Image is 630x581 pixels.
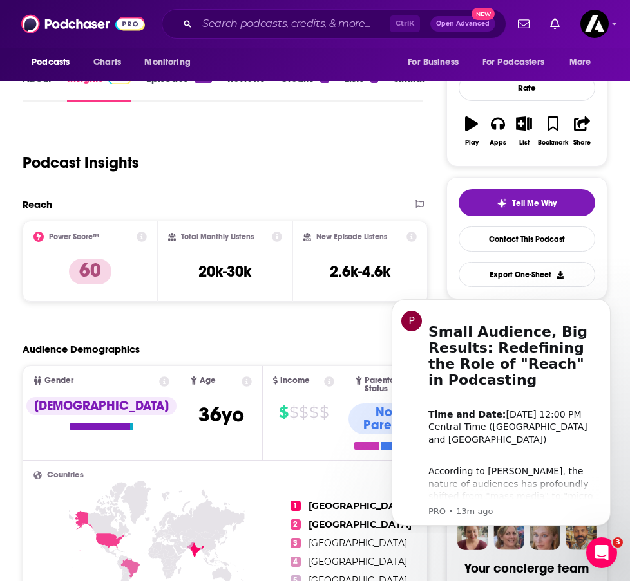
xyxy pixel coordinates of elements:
[85,50,129,75] a: Charts
[436,21,490,27] span: Open Advanced
[23,72,52,102] a: About
[316,232,387,241] h2: New Episode Listens
[512,198,557,208] span: Tell Me Why
[146,72,211,102] a: Episodes850
[144,53,190,71] span: Monitoring
[135,50,207,75] button: open menu
[26,397,177,415] div: [DEMOGRAPHIC_DATA]
[93,53,121,71] span: Charts
[320,402,329,423] span: $
[485,108,511,154] button: Apps
[280,72,329,102] a: Credits11
[365,376,405,393] span: Parental Status
[299,402,308,423] span: $
[372,288,630,533] iframe: Intercom notifications message
[490,139,506,147] div: Apps
[538,139,568,147] div: Bookmark
[345,72,378,102] a: Lists3
[394,72,425,102] a: Similar
[198,402,244,427] span: 36 yo
[197,14,390,34] input: Search podcasts, credits, & more...
[21,12,145,36] img: Podchaser - Follow, Share and Rate Podcasts
[69,259,111,284] p: 60
[408,53,459,71] span: For Business
[459,108,485,154] button: Play
[580,10,609,38] span: Logged in as AxicomUK
[162,9,506,39] div: Search podcasts, credits, & more...
[569,108,595,154] button: Share
[465,139,479,147] div: Play
[569,53,591,71] span: More
[511,108,537,154] button: List
[32,53,70,71] span: Podcasts
[67,72,131,102] a: InsightsPodchaser Pro
[181,232,254,241] h2: Total Monthly Listens
[309,500,412,512] span: [GEOGRAPHIC_DATA]
[580,10,609,38] button: Show profile menu
[457,519,488,550] img: Sydney Profile
[459,189,595,216] button: tell me why sparkleTell Me Why
[537,108,569,154] button: Bookmark
[513,13,535,35] a: Show notifications dropdown
[23,153,139,172] h1: Podcast Insights
[47,471,84,479] span: Countries
[573,139,591,147] div: Share
[545,13,565,35] a: Show notifications dropdown
[459,262,595,287] button: Export One-Sheet
[49,232,99,241] h2: Power Score™
[348,403,424,434] div: Not Parents
[309,537,407,549] span: [GEOGRAPHIC_DATA]
[291,501,301,511] span: 1
[291,519,301,530] span: 2
[566,519,597,550] img: Jon Profile
[23,343,140,355] h2: Audience Demographics
[44,376,73,385] span: Gender
[580,10,609,38] img: User Profile
[399,50,475,75] button: open menu
[309,402,318,423] span: $
[289,402,298,423] span: $
[23,50,86,75] button: open menu
[279,402,288,423] span: $
[459,226,595,252] a: Contact This Podcast
[472,8,495,20] span: New
[390,15,420,32] span: Ctrl K
[200,376,216,385] span: Age
[586,537,617,568] iframe: Intercom live chat
[530,519,560,550] img: Jules Profile
[482,53,544,71] span: For Podcasters
[227,72,265,102] a: Reviews
[309,519,412,530] span: [GEOGRAPHIC_DATA]
[459,75,595,101] div: Rate
[198,262,251,281] h3: 20k-30k
[330,262,390,281] h3: 2.6k-4.6k
[474,50,563,75] button: open menu
[464,560,589,576] div: Your concierge team
[280,376,310,385] span: Income
[497,198,507,208] img: tell me why sparkle
[430,16,495,32] button: Open AdvancedNew
[613,537,623,548] span: 3
[23,198,52,210] h2: Reach
[291,557,301,567] span: 4
[309,556,407,567] span: [GEOGRAPHIC_DATA]
[493,519,524,550] img: Barbara Profile
[560,50,607,75] button: open menu
[519,139,530,147] div: List
[291,538,301,548] span: 3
